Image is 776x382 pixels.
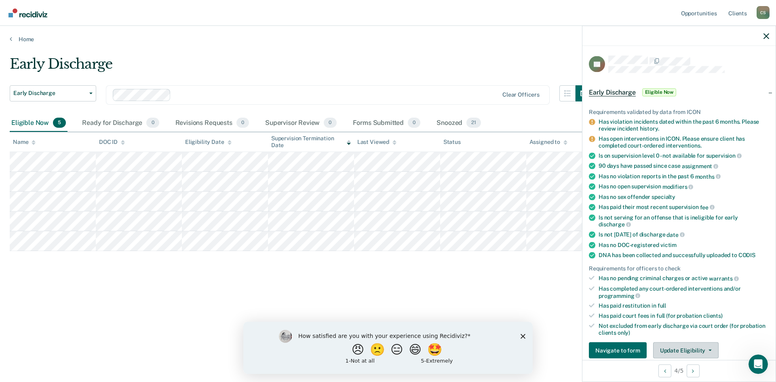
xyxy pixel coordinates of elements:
span: supervision [706,152,742,159]
div: Eligible Now [10,114,67,132]
span: discharge [599,221,631,228]
div: Has paid their most recent supervision [599,203,769,211]
span: full [658,302,666,309]
span: specialty [652,193,675,200]
div: Snoozed [435,114,483,132]
iframe: Survey by Kim from Recidiviz [243,322,533,374]
span: only) [618,329,630,336]
img: Recidiviz [8,8,47,17]
span: Eligible Now [642,88,677,96]
div: Has no sex offender [599,193,769,200]
span: victim [660,241,677,248]
div: Supervision Termination Date [271,135,351,149]
span: 5 [53,118,66,128]
div: DOC ID [99,139,125,146]
iframe: Intercom live chat [749,355,768,374]
div: Eligibility Date [185,139,232,146]
div: Supervisor Review [264,114,338,132]
span: months [695,173,721,179]
div: Early DischargeEligible Now [582,79,776,105]
div: Forms Submitted [351,114,422,132]
span: 21 [466,118,481,128]
div: Has violation incidents dated within the past 6 months. Please review incident history. [599,118,769,132]
div: Is on supervision level 0 - not available for [599,152,769,159]
span: 0 [236,118,249,128]
span: Early Discharge [13,90,86,97]
span: warrants [709,275,739,282]
div: Requirements validated by data from ICON [589,108,769,115]
span: Early Discharge [589,88,636,96]
div: Is not [DATE] of discharge [599,231,769,238]
div: Assigned to [529,139,567,146]
div: 4 / 5 [582,360,776,381]
div: Has no violation reports in the past 6 [599,173,769,180]
div: Requirements for officers to check [589,265,769,272]
span: date [666,231,684,238]
div: Has paid court fees in full (for probation [599,312,769,319]
span: CODIS [738,251,755,258]
div: Has open interventions in ICON. Please ensure client has completed court-ordered interventions. [599,135,769,149]
div: Has no DOC-registered [599,241,769,248]
div: Has no open supervision [599,183,769,190]
button: Update Eligibility [653,342,719,359]
div: Clear officers [502,91,540,98]
a: Home [10,36,766,43]
button: Navigate to form [589,342,647,359]
span: programming [599,292,640,299]
span: 0 [324,118,336,128]
div: C S [757,6,770,19]
div: Is not serving for an offense that is ineligible for early [599,214,769,228]
span: 0 [146,118,159,128]
div: DNA has been collected and successfully uploaded to [599,251,769,258]
div: Ready for Discharge [80,114,160,132]
span: fee [700,204,715,210]
div: Last Viewed [357,139,396,146]
div: Has no pending criminal charges or active [599,275,769,282]
button: Profile dropdown button [757,6,770,19]
span: clients) [703,312,723,319]
button: Next Opportunity [687,364,700,377]
div: Revisions Requests [174,114,251,132]
button: Previous Opportunity [658,364,671,377]
div: Has completed any court-ordered interventions and/or [599,285,769,299]
div: Status [443,139,461,146]
div: Not excluded from early discharge via court order (for probation clients [599,322,769,336]
a: Navigate to form link [589,342,650,359]
div: Name [13,139,36,146]
span: assignment [682,163,718,169]
div: Early Discharge [10,56,592,79]
span: modifiers [662,184,694,190]
div: 90 days have passed since case [599,163,769,170]
div: Has paid restitution in [599,302,769,309]
span: 0 [408,118,420,128]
